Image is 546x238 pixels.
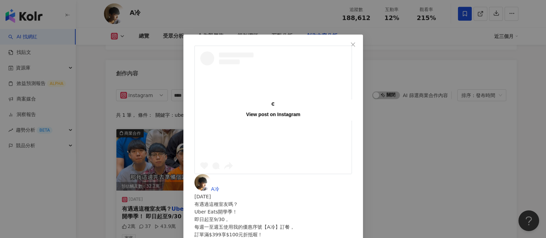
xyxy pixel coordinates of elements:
span: close [350,42,356,47]
button: Close [346,38,360,51]
span: A冷 [211,186,219,192]
div: View post on Instagram [246,111,300,117]
div: [DATE] [194,193,352,200]
a: KOL AvatarA冷 [194,186,219,192]
img: KOL Avatar [194,174,211,191]
a: View post on Instagram [195,46,352,174]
